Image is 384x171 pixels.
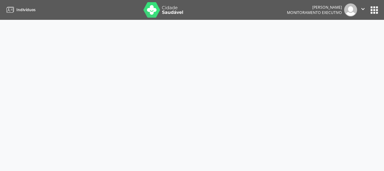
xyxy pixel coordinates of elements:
i:  [360,6,366,12]
button: apps [369,5,380,15]
div: [PERSON_NAME] [287,5,342,10]
span: Monitoramento Executivo [287,10,342,15]
button:  [357,3,369,16]
span: Indivíduos [16,7,36,12]
a: Indivíduos [4,5,36,15]
img: img [344,3,357,16]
